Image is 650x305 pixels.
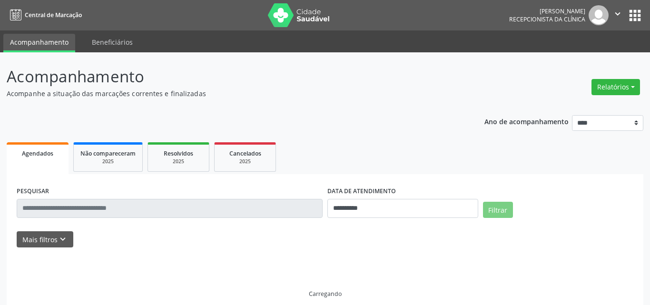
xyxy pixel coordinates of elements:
label: DATA DE ATENDIMENTO [327,184,396,199]
button:  [609,5,627,25]
p: Ano de acompanhamento [484,115,569,127]
span: Central de Marcação [25,11,82,19]
div: 2025 [80,158,136,165]
div: Carregando [309,290,342,298]
button: apps [627,7,643,24]
a: Central de Marcação [7,7,82,23]
p: Acompanhamento [7,65,453,89]
img: img [589,5,609,25]
span: Não compareceram [80,149,136,157]
i: keyboard_arrow_down [58,234,68,245]
button: Relatórios [591,79,640,95]
button: Filtrar [483,202,513,218]
a: Acompanhamento [3,34,75,52]
div: [PERSON_NAME] [509,7,585,15]
span: Cancelados [229,149,261,157]
i:  [612,9,623,19]
span: Resolvidos [164,149,193,157]
a: Beneficiários [85,34,139,50]
div: 2025 [155,158,202,165]
button: Mais filtroskeyboard_arrow_down [17,231,73,248]
p: Acompanhe a situação das marcações correntes e finalizadas [7,89,453,98]
span: Agendados [22,149,53,157]
div: 2025 [221,158,269,165]
label: PESQUISAR [17,184,49,199]
span: Recepcionista da clínica [509,15,585,23]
